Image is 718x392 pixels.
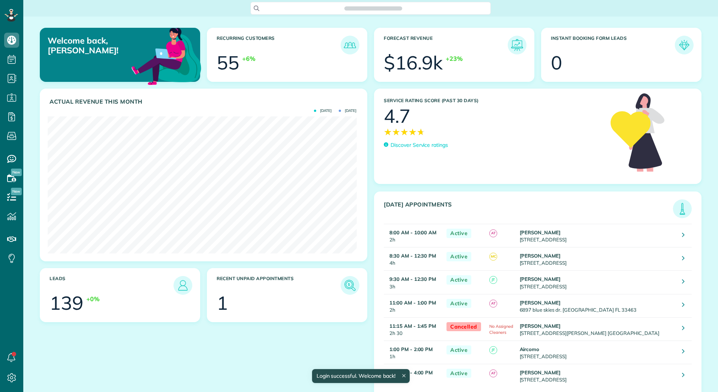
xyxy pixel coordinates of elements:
td: [STREET_ADDRESS] [518,341,677,364]
span: Cancelled [446,322,481,332]
img: icon_leads-1bed01f49abd5b7fead27621c3d59655bb73ed531f8eeb49469d10e621d6b896.png [175,278,190,293]
div: Login successful. Welcome back! [312,369,409,383]
div: 0 [551,53,562,72]
p: Welcome back, [PERSON_NAME]! [48,36,149,56]
strong: Aircomo [520,346,540,352]
span: AT [489,300,497,308]
span: MC [489,253,497,261]
div: +0% [86,295,100,303]
img: dashboard_welcome-42a62b7d889689a78055ac9021e634bf52bae3f8056760290aed330b23ab8690.png [130,19,203,92]
span: New [11,169,22,176]
img: icon_todays_appointments-901f7ab196bb0bea1936b74009e4eb5ffbc2d2711fa7634e0d609ed5ef32b18b.png [675,201,690,216]
strong: 11:00 AM - 1:00 PM [389,300,436,306]
span: AT [489,369,497,377]
img: icon_form_leads-04211a6a04a5b2264e4ee56bc0799ec3eb69b7e499cbb523a139df1d13a81ae0.png [677,38,692,53]
span: JT [489,276,497,284]
td: 1h [384,341,443,364]
div: 4.7 [384,107,410,125]
div: 1 [217,294,228,312]
strong: 11:15 AM - 1:45 PM [389,323,436,329]
strong: [PERSON_NAME] [520,276,561,282]
span: Active [446,299,471,308]
td: [STREET_ADDRESS] [518,364,677,387]
div: 55 [217,53,239,72]
h3: Service Rating score (past 30 days) [384,98,603,103]
strong: 9:30 AM - 12:30 PM [389,276,436,282]
span: [DATE] [339,109,356,113]
span: Active [446,229,471,238]
span: AT [489,229,497,237]
span: Active [446,369,471,378]
span: [DATE] [314,109,332,113]
strong: [PERSON_NAME] [520,323,561,329]
h3: Recent unpaid appointments [217,276,341,295]
h3: Recurring Customers [217,36,341,54]
strong: 8:30 AM - 12:30 PM [389,253,436,259]
strong: 8:00 AM - 10:00 AM [389,229,436,235]
strong: [PERSON_NAME] [520,300,561,306]
h3: Instant Booking Form Leads [551,36,675,54]
img: icon_unpaid_appointments-47b8ce3997adf2238b356f14209ab4cced10bd1f174958f3ca8f1d0dd7fffeee.png [342,278,357,293]
h3: [DATE] Appointments [384,201,673,218]
span: ★ [400,125,409,139]
img: icon_recurring_customers-cf858462ba22bcd05b5a5880d41d6543d210077de5bb9ebc9590e49fd87d84ed.png [342,38,357,53]
strong: 2:00 PM - 4:00 PM [389,369,433,375]
a: Discover Service ratings [384,141,448,149]
div: +23% [446,54,463,63]
strong: [PERSON_NAME] [520,369,561,375]
div: $16.9k [384,53,443,72]
span: ★ [384,125,392,139]
h3: Forecast Revenue [384,36,508,54]
strong: [PERSON_NAME] [520,229,561,235]
td: [STREET_ADDRESS] [518,271,677,294]
div: +6% [242,54,255,63]
td: 2h [384,224,443,247]
td: [STREET_ADDRESS] [518,224,677,247]
span: Active [446,345,471,355]
span: ★ [392,125,400,139]
span: Active [446,275,471,285]
td: 2h [384,364,443,387]
div: 139 [50,294,83,312]
span: ★ [417,125,425,139]
span: ★ [409,125,417,139]
h3: Leads [50,276,173,295]
span: Active [446,252,471,261]
span: Search ZenMaid… [352,5,394,12]
strong: [PERSON_NAME] [520,253,561,259]
span: No Assigned Cleaners [489,324,513,335]
span: New [11,188,22,195]
span: JT [489,346,497,354]
td: 2h [384,294,443,317]
td: [STREET_ADDRESS][PERSON_NAME] [GEOGRAPHIC_DATA] [518,317,677,341]
td: 6897 blue skies dr. [GEOGRAPHIC_DATA] FL 33463 [518,294,677,317]
strong: 1:00 PM - 2:00 PM [389,346,433,352]
td: 4h [384,247,443,271]
td: [STREET_ADDRESS] [518,247,677,271]
td: 2h 30 [384,317,443,341]
p: Discover Service ratings [391,141,448,149]
h3: Actual Revenue this month [50,98,359,105]
td: 3h [384,271,443,294]
img: icon_forecast_revenue-8c13a41c7ed35a8dcfafea3cbb826a0462acb37728057bba2d056411b612bbbe.png [510,38,525,53]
